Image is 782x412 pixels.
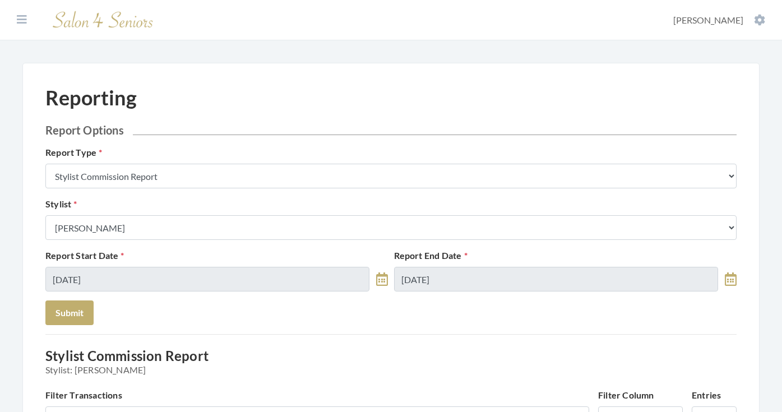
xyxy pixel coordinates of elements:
label: Filter Transactions [45,388,122,402]
input: Select Date [45,267,369,291]
h3: Stylist Commission Report [45,348,737,375]
label: Report End Date [394,249,468,262]
label: Report Type [45,146,102,159]
input: Select Date [394,267,718,291]
a: toggle [376,267,388,291]
span: Stylist: [PERSON_NAME] [45,364,737,375]
h1: Reporting [45,86,137,110]
label: Report Start Date [45,249,124,262]
span: [PERSON_NAME] [673,15,743,25]
h2: Report Options [45,123,737,137]
button: [PERSON_NAME] [670,14,769,26]
label: Stylist [45,197,77,211]
a: toggle [725,267,737,291]
img: Salon 4 Seniors [47,7,159,33]
button: Submit [45,300,94,325]
label: Entries [692,388,721,402]
label: Filter Column [598,388,654,402]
